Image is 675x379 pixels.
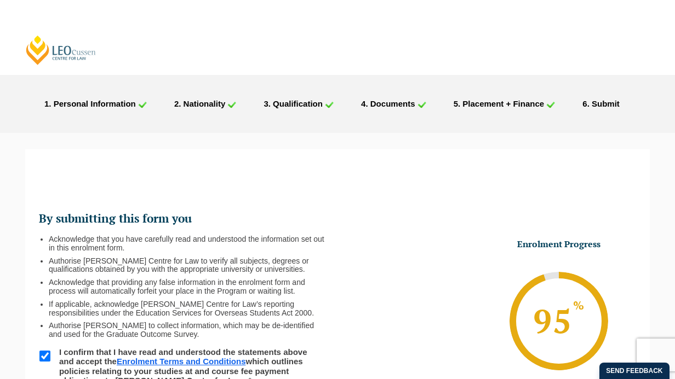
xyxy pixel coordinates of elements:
[49,322,329,339] li: Authorise [PERSON_NAME] to collect information, which may be de-identified and used for the Gradu...
[458,99,544,108] span: . Placement + Finance
[508,80,648,352] iframe: LiveChat chat widget
[25,34,98,66] a: [PERSON_NAME] Centre for Law
[264,99,268,108] span: 3
[49,278,329,296] li: Acknowledge that providing any false information in the enrolment form and process will automatic...
[179,99,225,108] span: . Nationality
[49,99,135,108] span: . Personal Information
[268,99,323,108] span: . Qualification
[49,235,329,253] li: Acknowledge that you have carefully read and understood the information set out in this enrolment...
[361,99,365,108] span: 4
[49,300,329,318] li: If applicable, acknowledge [PERSON_NAME] Centre for Law’s reporting responsibilities under the Ed...
[417,101,426,108] img: check_icon
[490,238,627,250] h3: Enrolment Progress
[39,211,329,226] h2: By submitting this form you
[49,257,329,275] li: Authorise [PERSON_NAME] Centre for Law to verify all subjects, degrees or qualifications obtained...
[117,357,246,366] a: Enrolment Terms and Conditions
[44,99,49,108] span: 1
[325,101,334,108] img: check_icon
[138,101,147,108] img: check_icon
[365,99,415,108] span: . Documents
[454,99,458,108] span: 5
[174,99,179,108] span: 2
[227,101,236,108] img: check_icon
